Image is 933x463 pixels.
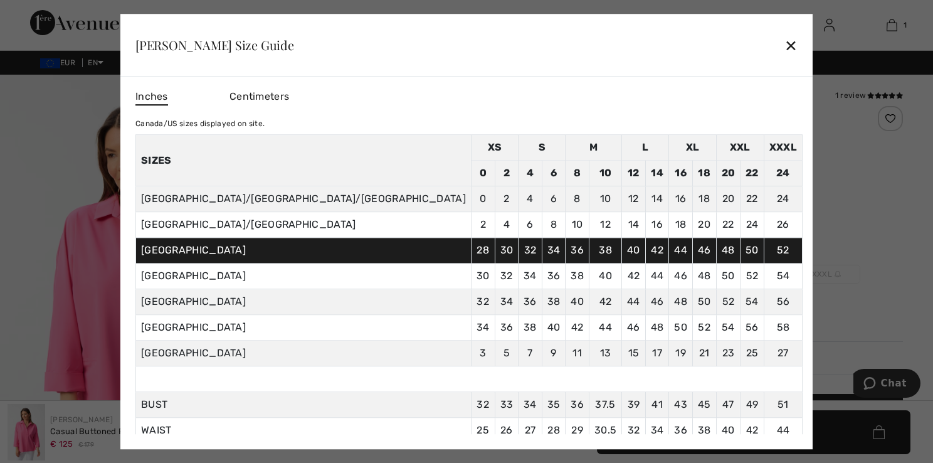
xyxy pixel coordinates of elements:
td: 50 [716,263,741,289]
td: 52 [716,289,741,315]
td: 52 [692,315,716,341]
td: 34 [495,289,519,315]
span: 32 [628,424,640,436]
td: 48 [669,289,693,315]
td: 46 [692,238,716,263]
td: 14 [622,212,646,238]
td: 22 [716,212,741,238]
td: 32 [519,238,542,263]
span: 30.5 [594,424,616,436]
td: 26 [764,212,802,238]
td: 36 [495,315,519,341]
td: 22 [741,186,764,212]
td: 24 [764,186,802,212]
td: 42 [566,315,589,341]
td: 50 [741,238,764,263]
td: 30 [495,238,519,263]
th: Sizes [135,135,471,186]
td: [GEOGRAPHIC_DATA] [135,289,471,315]
td: 22 [741,161,764,186]
td: 12 [622,186,646,212]
span: 47 [722,398,734,410]
td: 8 [566,186,589,212]
span: Chat [28,9,53,20]
td: 42 [645,238,669,263]
td: 46 [645,289,669,315]
span: 45 [698,398,711,410]
td: 54 [741,289,764,315]
span: 38 [698,424,711,436]
td: 40 [542,315,566,341]
td: 54 [716,315,741,341]
div: ✕ [784,32,798,58]
td: 34 [519,263,542,289]
td: 10 [589,161,621,186]
td: 6 [519,212,542,238]
td: WAIST [135,418,471,444]
td: 6 [542,161,566,186]
span: 36 [674,424,687,436]
td: 44 [589,315,621,341]
td: 38 [542,289,566,315]
td: 16 [669,186,693,212]
span: 51 [778,398,789,410]
td: 40 [622,238,646,263]
td: [GEOGRAPHIC_DATA] [135,315,471,341]
div: Canada/US sizes displayed on site. [135,118,803,129]
td: 13 [589,341,621,366]
td: 17 [645,341,669,366]
td: L [622,135,669,161]
span: 44 [777,424,790,436]
span: 35 [547,398,561,410]
td: XL [669,135,716,161]
span: Inches [135,89,168,105]
td: 48 [692,263,716,289]
td: 4 [495,212,519,238]
td: 0 [471,161,495,186]
td: 52 [764,238,802,263]
td: 20 [716,161,741,186]
td: 38 [566,263,589,289]
span: 27 [525,424,536,436]
td: 38 [519,315,542,341]
td: 21 [692,341,716,366]
td: 25 [741,341,764,366]
td: 48 [716,238,741,263]
span: 28 [547,424,560,436]
td: 32 [495,263,519,289]
td: 42 [622,263,646,289]
td: 34 [471,315,495,341]
td: [GEOGRAPHIC_DATA]/[GEOGRAPHIC_DATA]/[GEOGRAPHIC_DATA] [135,186,471,212]
span: 26 [500,424,513,436]
td: 24 [764,161,802,186]
td: 14 [645,161,669,186]
td: BUST [135,392,471,418]
td: 18 [669,212,693,238]
td: 30 [471,263,495,289]
td: 46 [669,263,693,289]
td: 20 [716,186,741,212]
td: [GEOGRAPHIC_DATA] [135,341,471,366]
td: 16 [645,212,669,238]
td: S [519,135,566,161]
td: 20 [692,212,716,238]
td: 15 [622,341,646,366]
td: 36 [542,263,566,289]
td: 2 [495,161,519,186]
td: XS [471,135,518,161]
td: XXL [716,135,764,161]
span: 40 [722,424,735,436]
span: 33 [500,398,514,410]
td: 8 [542,212,566,238]
td: [GEOGRAPHIC_DATA] [135,263,471,289]
td: 19 [669,341,693,366]
td: 38 [589,238,621,263]
span: 49 [746,398,759,410]
td: 24 [741,212,764,238]
span: 36 [571,398,584,410]
td: 58 [764,315,802,341]
td: 0 [471,186,495,212]
span: 34 [524,398,537,410]
td: 36 [519,289,542,315]
td: 18 [692,186,716,212]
